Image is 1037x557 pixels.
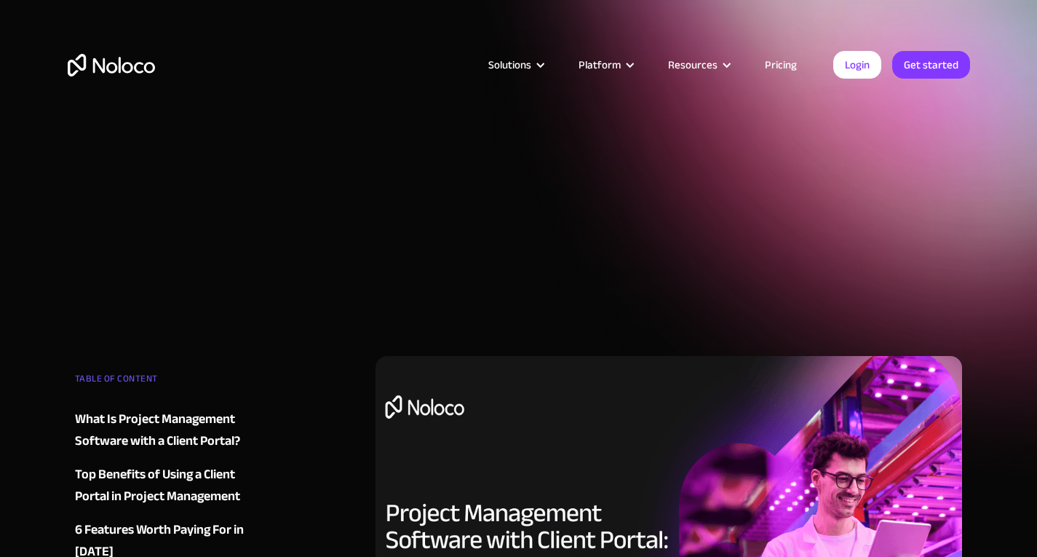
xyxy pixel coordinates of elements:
div: Resources [668,55,718,74]
div: Solutions [488,55,531,74]
div: Platform [560,55,650,74]
a: Get started [892,51,970,79]
a: Top Benefits of Using a Client Portal in Project Management [75,464,251,507]
a: What Is Project Management Software with a Client Portal? [75,408,251,452]
div: TABLE OF CONTENT [75,368,251,397]
div: Platform [579,55,621,74]
a: Login [833,51,881,79]
div: Solutions [470,55,560,74]
a: home [68,54,155,76]
a: Pricing [747,55,815,74]
div: Resources [650,55,747,74]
